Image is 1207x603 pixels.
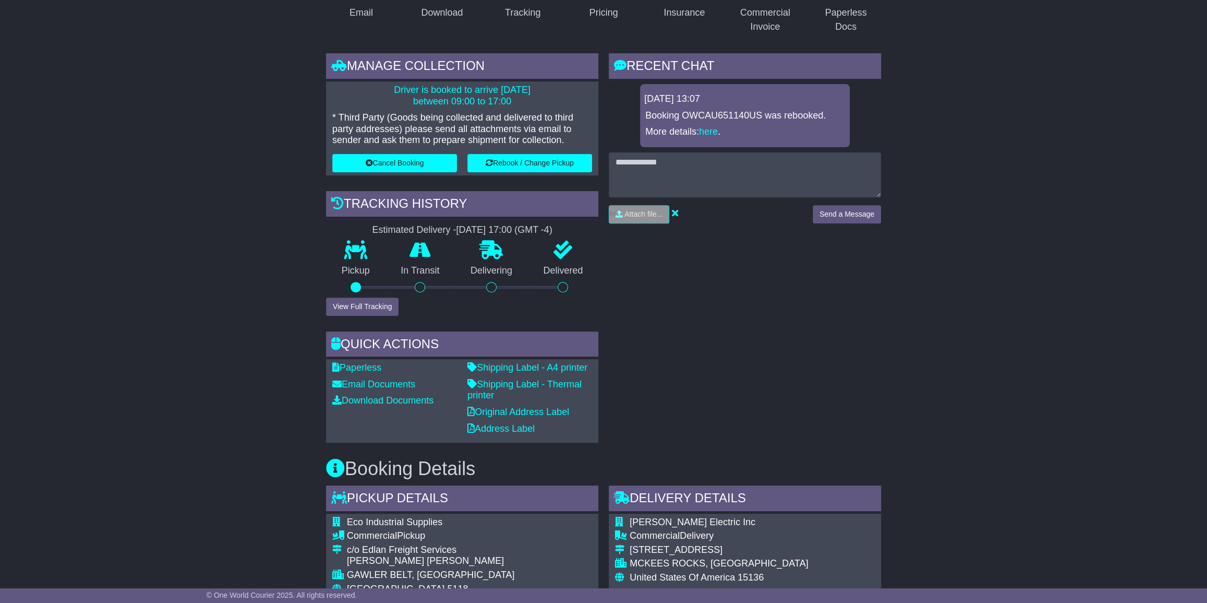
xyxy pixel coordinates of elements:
div: Tracking [505,6,540,20]
p: Driver is booked to arrive [DATE] between 09:00 to 17:00 [332,85,592,107]
button: Rebook / Change Pickup [467,154,592,172]
div: Quick Actions [326,332,598,360]
a: Paperless [332,362,381,373]
p: Pickup [326,265,385,277]
div: GAWLER BELT, [GEOGRAPHIC_DATA] [347,570,583,581]
span: [PERSON_NAME] Electric Inc [630,517,755,527]
a: Download Documents [332,395,433,406]
div: Paperless Docs [817,6,874,34]
div: Download [421,6,463,20]
div: Delivery Details [609,486,881,514]
div: Email [349,6,373,20]
span: 5118 [447,584,468,594]
div: Insurance [663,6,705,20]
div: [PERSON_NAME] [PERSON_NAME] [347,555,583,567]
div: Estimated Delivery - [326,224,598,236]
div: MCKEES ROCKS, [GEOGRAPHIC_DATA] [630,558,808,570]
div: RECENT CHAT [609,53,881,81]
h3: Booking Details [326,458,881,479]
a: Shipping Label - A4 printer [467,362,587,373]
span: Commercial [630,530,680,541]
p: Delivering [455,265,528,277]
span: Commercial [347,530,397,541]
span: [GEOGRAPHIC_DATA] [347,584,444,594]
p: Booking OWCAU651140US was rebooked. [645,110,844,122]
p: In Transit [385,265,455,277]
a: Email Documents [332,379,415,389]
div: Tracking history [326,191,598,219]
div: c/o Edlan Freight Services [347,545,583,556]
div: Commercial Invoice [737,6,793,34]
a: Original Address Label [467,407,569,417]
p: * Third Party (Goods being collected and delivered to third party addresses) please send all atta... [332,112,592,146]
p: More details: . [645,126,844,138]
div: Manage collection [326,53,598,81]
a: here [699,126,718,137]
div: Delivery [630,530,808,542]
a: Shipping Label - Thermal printer [467,379,582,401]
p: Delivered [528,265,599,277]
button: Cancel Booking [332,154,457,172]
button: View Full Tracking [326,298,399,316]
a: Address Label [467,423,535,434]
span: Eco Industrial Supplies [347,517,442,527]
div: [STREET_ADDRESS] [630,545,808,556]
div: [DATE] 13:07 [644,93,846,105]
div: [DATE] 17:00 (GMT -4) [456,224,552,236]
button: Send a Message [813,205,881,223]
div: Pickup [347,530,583,542]
span: 15136 [738,572,764,583]
span: United States Of America [630,572,735,583]
span: © One World Courier 2025. All rights reserved. [207,591,357,599]
div: Pricing [589,6,618,20]
div: Pickup Details [326,486,598,514]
